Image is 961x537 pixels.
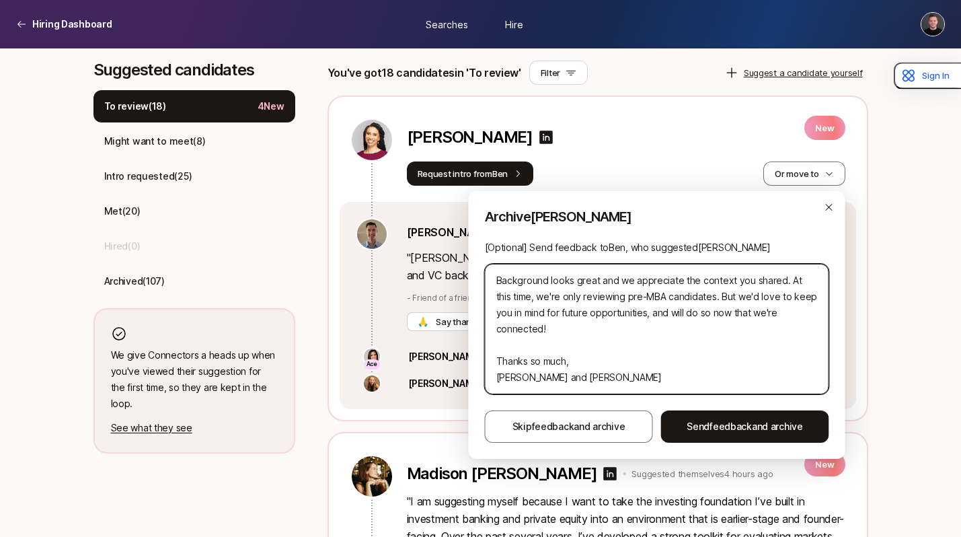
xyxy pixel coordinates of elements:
span: Searches [426,17,468,31]
p: We give Connectors a heads up when you've viewed their suggestion for the first time, so they are... [111,347,278,412]
p: To review ( 18 ) [104,98,166,114]
p: Met ( 20 ) [104,203,141,219]
p: Suggested candidates [93,61,295,79]
span: Send and archive [687,419,803,435]
span: Skip and archive [512,419,625,435]
button: Christopher Harper [921,12,945,36]
p: Might want to meet ( 8 ) [104,133,206,149]
span: Hire [505,17,523,31]
p: [PERSON_NAME] [408,349,482,365]
p: New [804,452,845,476]
button: 🙏 Say thank you [407,312,506,331]
img: bf8f663c_42d6_4f7d_af6b_5f71b9527721.jpg [357,219,387,249]
button: Skipfeedbackand archive [485,410,653,443]
textarea: Background looks great and we appreciate the context you shared. At this time, we're only reviewi... [485,264,829,394]
p: [PERSON_NAME] and You [408,375,521,392]
img: 71d7b91d_d7cb_43b4_a7ea_a9b2f2cc6e03.jpg [364,349,380,365]
a: Hire [481,11,548,36]
p: 4 New [258,98,284,114]
img: 71906d05_95a5_4cf6_89b7_484a990335a3.jpg [352,456,392,497]
span: feedback [532,421,574,432]
p: Hired ( 0 ) [104,238,141,254]
button: Filter [529,61,588,85]
button: Sendfeedbackand archive [661,410,829,443]
p: " [PERSON_NAME] is based in [GEOGRAPHIC_DATA] and has a strong operations and VC background. " [407,249,840,284]
span: Say thank you [433,315,495,328]
img: 8e928528_8e7b_4680_9d6d_cf1ab603377b.jpg [352,120,392,160]
p: Archived ( 107 ) [104,273,165,289]
p: Archive [PERSON_NAME] [485,207,829,226]
a: Searches [414,11,481,36]
p: Suggested themselves 4 hours ago [631,467,773,480]
p: You've got 18 candidates in 'To review' [328,64,521,81]
p: See what they see [111,420,278,436]
p: [PERSON_NAME] [407,128,533,147]
p: - Friend of a friend [407,292,840,304]
p: New [804,116,845,140]
p: Intro requested ( 25 ) [104,168,192,184]
p: Ace [367,360,378,369]
span: 🙏 [418,315,428,328]
img: c777a5ab_2847_4677_84ce_f0fc07219358.jpg [364,375,380,392]
a: [PERSON_NAME] [407,223,495,241]
button: Or move to [763,162,845,186]
img: Christopher Harper [921,13,944,36]
p: [Optional] Send feedback to Ben , who suggested [PERSON_NAME] [485,240,829,256]
button: Request intro fromBen [407,162,534,186]
p: Hiring Dashboard [32,16,112,32]
span: feedback [709,421,752,432]
p: Madison [PERSON_NAME] [407,464,597,483]
p: Suggest a candidate yourself [744,66,863,79]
